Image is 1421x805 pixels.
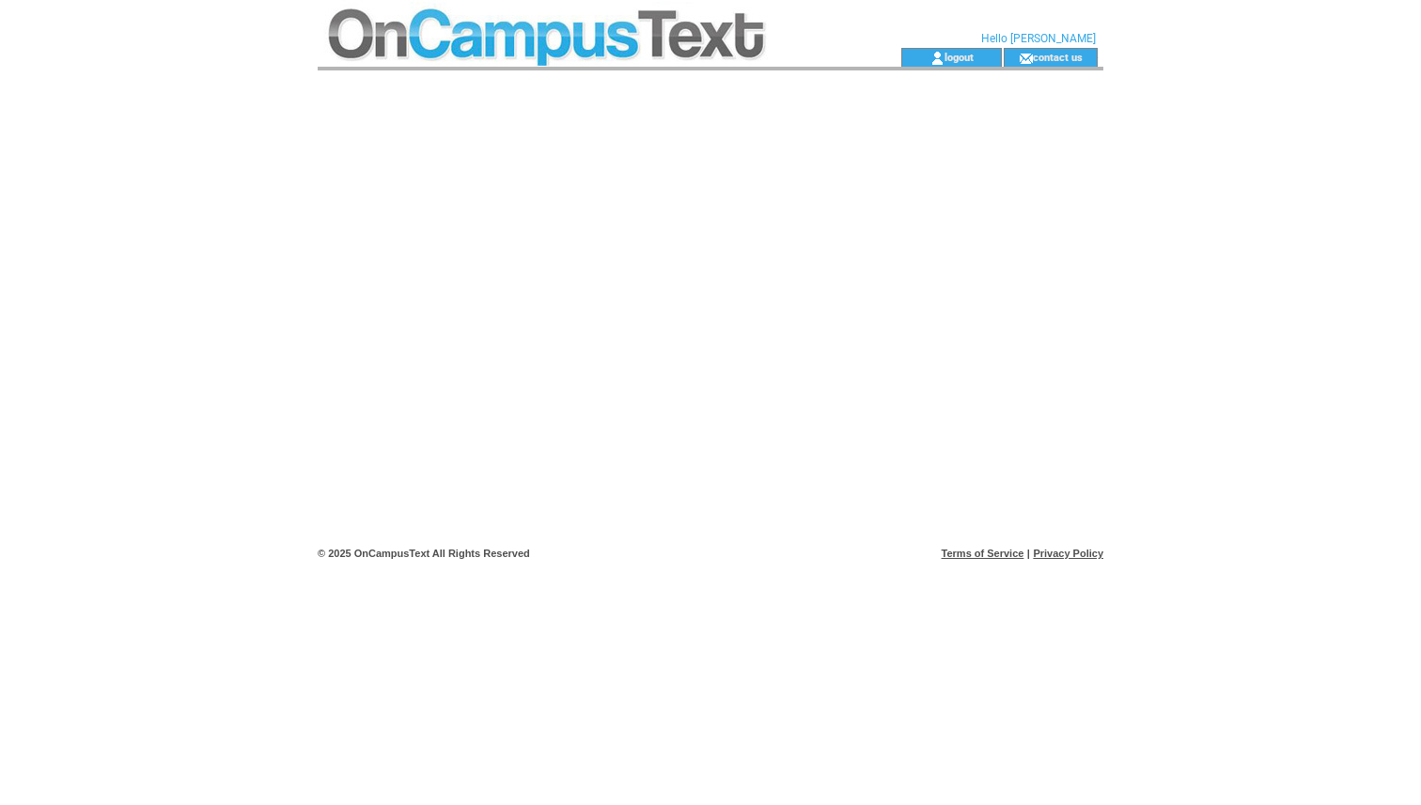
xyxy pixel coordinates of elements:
span: © 2025 OnCampusText All Rights Reserved [318,548,530,559]
img: contact_us_icon.gif [1019,51,1033,66]
span: | [1027,548,1030,559]
a: contact us [1033,51,1083,63]
a: Privacy Policy [1033,548,1103,559]
span: Hello [PERSON_NAME] [981,32,1096,45]
a: Terms of Service [942,548,1024,559]
img: account_icon.gif [930,51,945,66]
a: logout [945,51,974,63]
